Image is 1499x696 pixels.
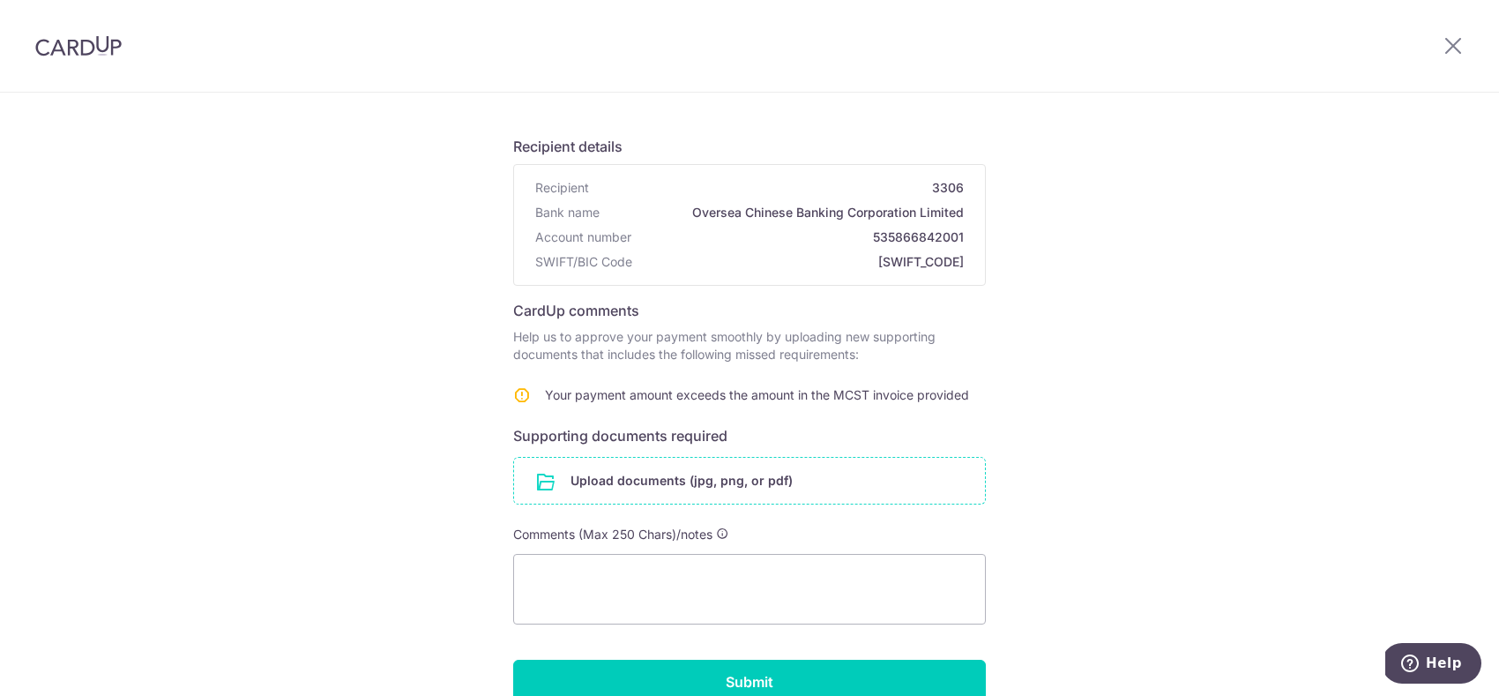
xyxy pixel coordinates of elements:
span: Account number [535,228,631,246]
h6: CardUp comments [513,300,986,321]
span: Your payment amount exceeds the amount in the MCST invoice provided [545,387,969,402]
span: Bank name [535,204,600,221]
span: [SWIFT_CODE] [639,253,964,271]
h6: Supporting documents required [513,425,986,446]
span: Comments (Max 250 Chars)/notes [513,527,712,542]
span: Recipient [535,179,589,197]
span: 3306 [596,179,964,197]
span: 535866842001 [638,228,964,246]
iframe: Opens a widget where you can find more information [1385,643,1481,687]
div: Upload documents (jpg, png, or pdf) [513,457,986,505]
img: CardUp [35,35,122,56]
span: SWIFT/BIC Code [535,253,632,271]
h6: Recipient details [513,136,986,157]
p: Help us to approve your payment smoothly by uploading new supporting documents that includes the ... [513,328,986,363]
span: Oversea Chinese Banking Corporation Limited [607,204,964,221]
